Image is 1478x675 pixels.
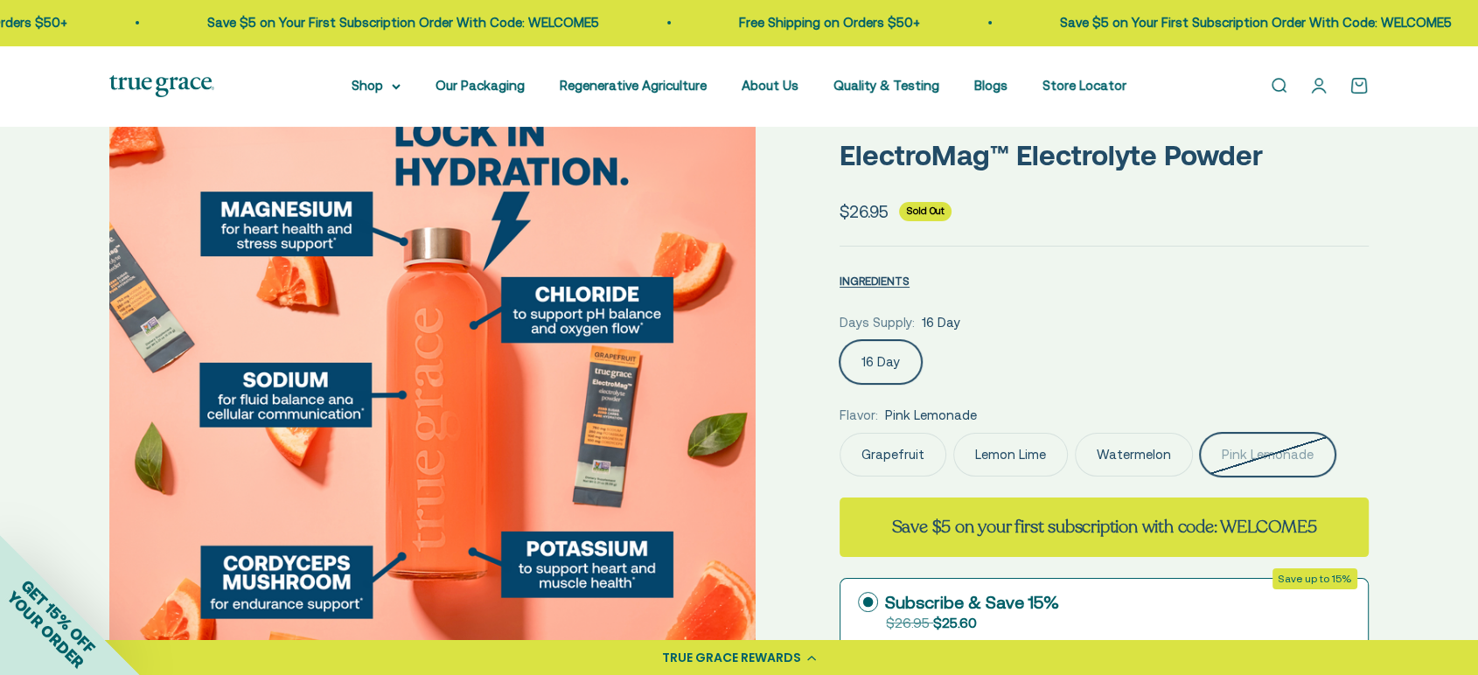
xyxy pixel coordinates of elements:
[742,78,798,93] a: About Us
[922,312,960,333] span: 16 Day
[662,649,801,667] div: TRUE GRACE REWARDS
[17,575,99,657] span: GET 15% OFF
[840,275,910,288] span: INGREDIENTS
[3,588,87,672] span: YOUR ORDER
[720,15,901,30] a: Free Shipping on Orders $50+
[436,78,525,93] a: Our Packaging
[840,312,915,333] legend: Days Supply:
[840,198,889,225] sale-price: $26.95
[840,405,878,426] legend: Flavor:
[840,133,1369,177] p: ElectroMag™ Electrolyte Powder
[840,273,910,290] button: INGREDIENTS
[188,12,580,33] p: Save $5 on Your First Subscription Order With Code: WELCOME5
[891,515,1316,539] strong: Save $5 on your first subscription with code: WELCOME5
[352,75,401,96] summary: Shop
[1041,12,1433,33] p: Save $5 on Your First Subscription Order With Code: WELCOME5
[560,78,707,93] a: Regenerative Agriculture
[1042,78,1126,93] a: Store Locator
[899,202,952,221] sold-out-badge: Sold Out
[833,78,939,93] a: Quality & Testing
[974,78,1007,93] a: Blogs
[885,405,977,426] span: Pink Lemonade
